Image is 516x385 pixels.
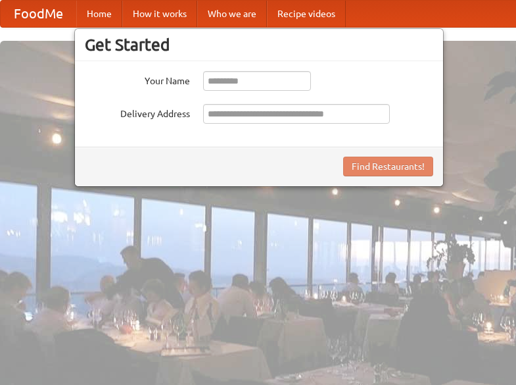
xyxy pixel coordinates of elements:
[85,71,190,88] label: Your Name
[76,1,122,27] a: Home
[343,157,433,176] button: Find Restaurants!
[85,104,190,120] label: Delivery Address
[1,1,76,27] a: FoodMe
[85,35,433,55] h3: Get Started
[122,1,197,27] a: How it works
[267,1,346,27] a: Recipe videos
[197,1,267,27] a: Who we are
